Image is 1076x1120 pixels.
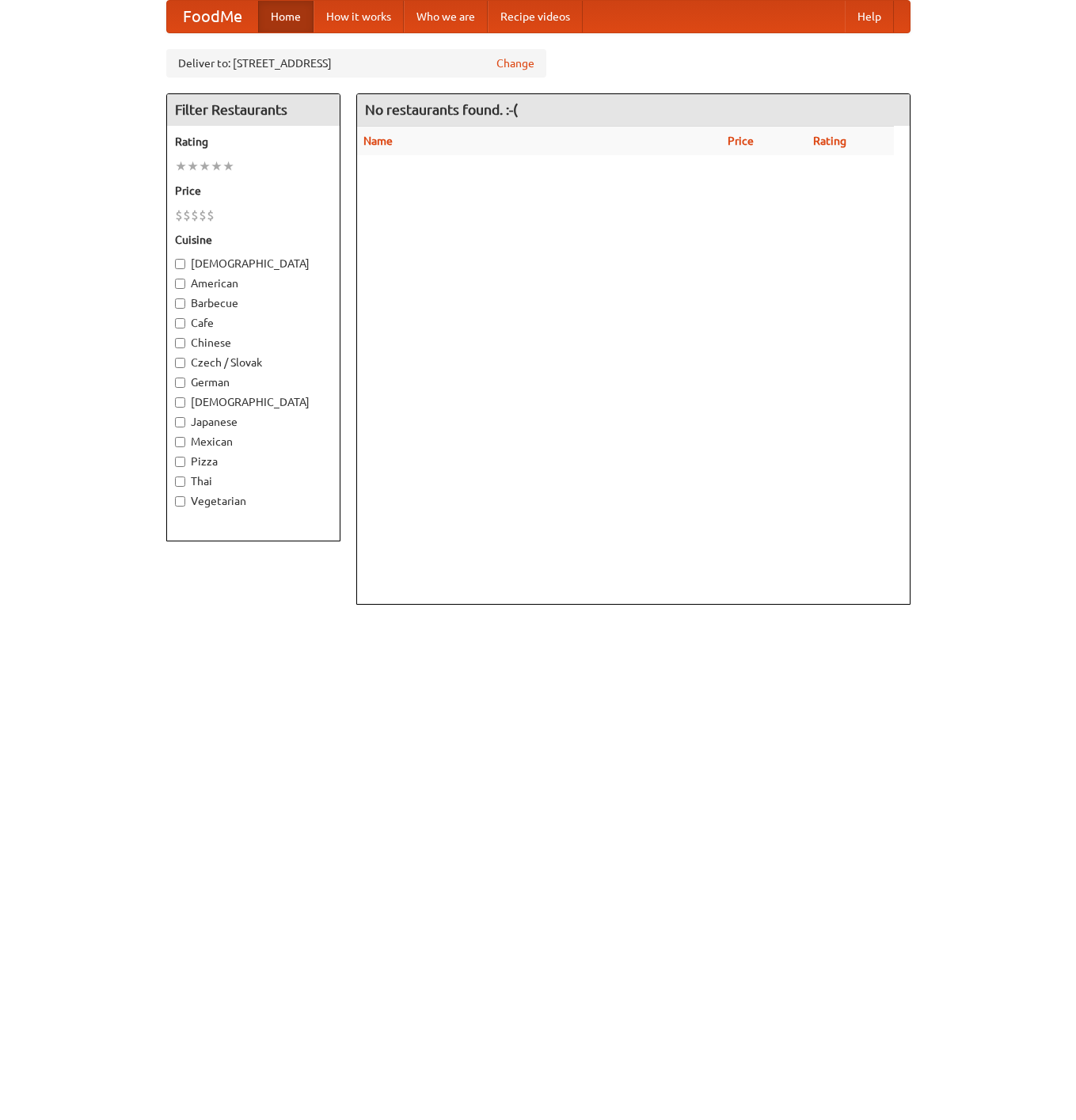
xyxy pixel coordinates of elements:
[404,1,488,32] a: Who we are
[175,493,332,509] label: Vegetarian
[207,207,215,224] li: $
[175,232,332,248] h5: Cuisine
[363,135,393,147] a: Name
[175,496,185,507] input: Vegetarian
[175,414,332,430] label: Japanese
[175,397,185,408] input: [DEMOGRAPHIC_DATA]
[175,335,332,351] label: Chinese
[175,437,185,447] input: Mexican
[845,1,894,32] a: Help
[496,55,534,71] a: Change
[199,158,211,175] li: ★
[175,279,185,289] input: American
[314,1,404,32] a: How it works
[175,457,185,467] input: Pizza
[175,318,185,328] input: Cafe
[488,1,583,32] a: Recipe videos
[175,374,332,390] label: German
[199,207,207,224] li: $
[175,355,332,370] label: Czech / Slovak
[258,1,314,32] a: Home
[175,207,183,224] li: $
[175,338,185,348] input: Chinese
[175,295,332,311] label: Barbecue
[187,158,199,175] li: ★
[813,135,846,147] a: Rating
[365,102,518,117] ng-pluralize: No restaurants found. :-(
[166,49,546,78] div: Deliver to: [STREET_ADDRESS]
[175,473,332,489] label: Thai
[175,158,187,175] li: ★
[175,275,332,291] label: American
[222,158,234,175] li: ★
[183,207,191,224] li: $
[175,394,332,410] label: [DEMOGRAPHIC_DATA]
[175,315,332,331] label: Cafe
[728,135,754,147] a: Price
[175,134,332,150] h5: Rating
[211,158,222,175] li: ★
[175,417,185,427] input: Japanese
[175,454,332,469] label: Pizza
[175,256,332,271] label: [DEMOGRAPHIC_DATA]
[175,358,185,368] input: Czech / Slovak
[175,434,332,450] label: Mexican
[175,183,332,199] h5: Price
[167,1,258,32] a: FoodMe
[175,259,185,269] input: [DEMOGRAPHIC_DATA]
[175,378,185,388] input: German
[175,476,185,487] input: Thai
[175,298,185,309] input: Barbecue
[191,207,199,224] li: $
[167,94,340,126] h4: Filter Restaurants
